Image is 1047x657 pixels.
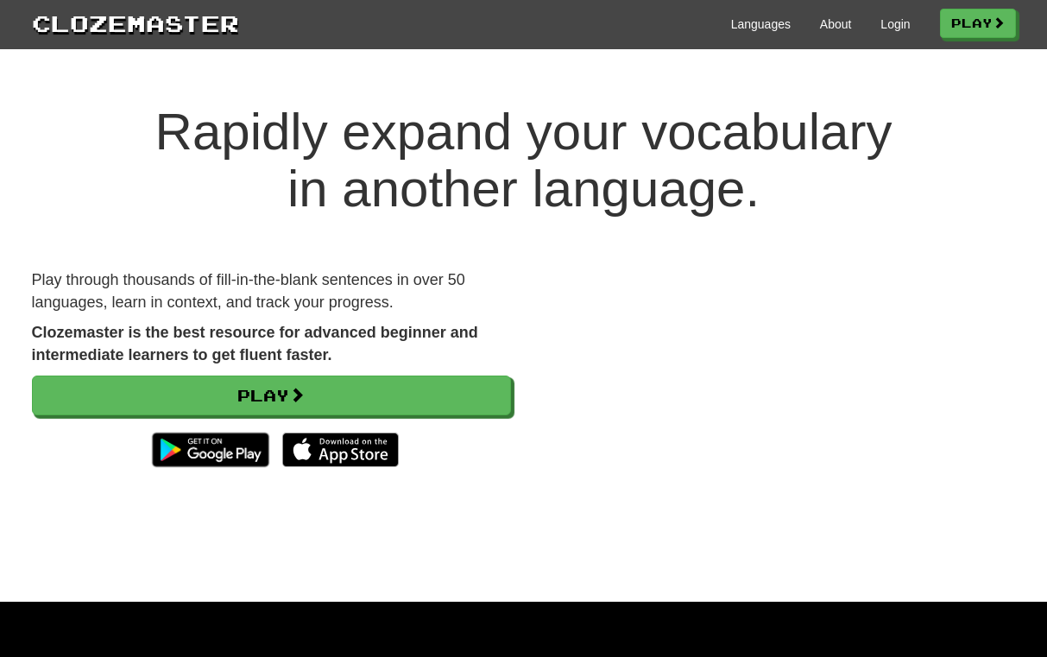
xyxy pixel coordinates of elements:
a: Clozemaster [32,7,239,39]
a: Login [880,16,910,33]
img: Download_on_the_App_Store_Badge_US-UK_135x40-25178aeef6eb6b83b96f5f2d004eda3bffbb37122de64afbaef7... [282,433,399,467]
a: About [820,16,852,33]
img: Get it on Google Play [143,424,277,476]
strong: Clozemaster is the best resource for advanced beginner and intermediate learners to get fluent fa... [32,324,478,363]
p: Play through thousands of fill-in-the-blank sentences in over 50 languages, learn in context, and... [32,269,511,313]
a: Languages [731,16,791,33]
a: Play [32,376,511,415]
a: Play [940,9,1016,38]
